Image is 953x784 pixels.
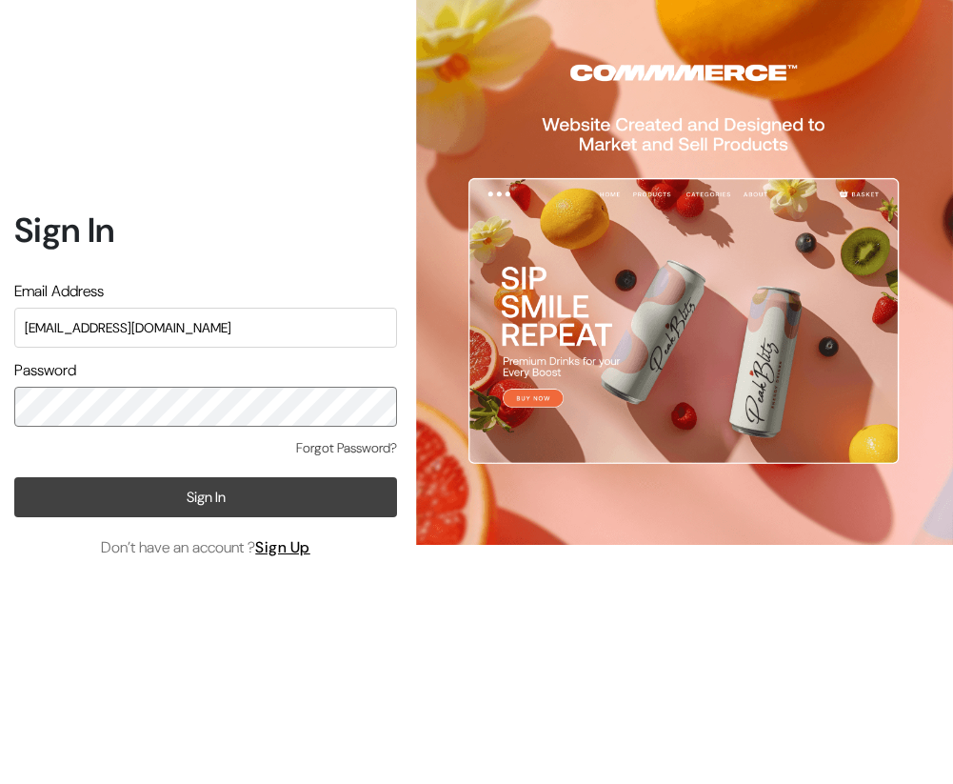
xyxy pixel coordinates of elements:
[14,280,104,303] label: Email Address
[14,477,397,517] button: Sign In
[255,537,310,557] a: Sign Up
[14,359,76,382] label: Password
[101,536,310,559] span: Don’t have an account ?
[14,210,397,251] h1: Sign In
[296,438,397,458] a: Forgot Password?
